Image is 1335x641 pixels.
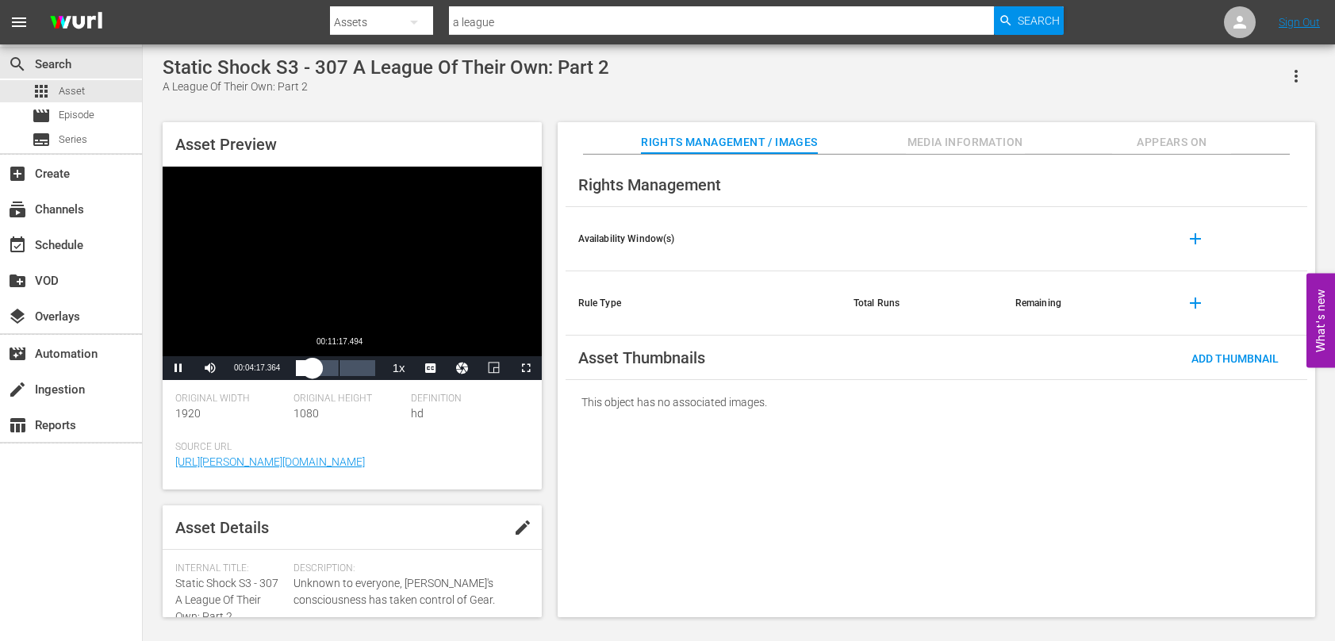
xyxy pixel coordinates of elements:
[296,360,374,376] div: Progress Bar
[175,518,269,537] span: Asset Details
[411,393,521,405] span: Definition
[293,393,404,405] span: Original Height
[510,356,542,380] button: Fullscreen
[906,132,1025,152] span: Media Information
[578,348,705,367] span: Asset Thumbnails
[175,562,286,575] span: Internal Title:
[1186,294,1205,313] span: add
[194,356,226,380] button: Mute
[59,83,85,99] span: Asset
[411,407,424,420] span: hd
[1176,284,1214,322] button: add
[293,562,521,575] span: Description:
[994,6,1064,35] button: Search
[504,509,542,547] button: edit
[175,455,365,468] a: [URL][PERSON_NAME][DOMAIN_NAME]
[163,356,194,380] button: Pause
[10,13,29,32] span: menu
[8,307,27,326] span: layers
[8,55,27,74] span: Search
[175,393,286,405] span: Original Width
[1112,132,1231,152] span: Appears On
[8,416,27,435] span: table_chart
[566,207,841,271] th: Availability Window(s)
[8,344,27,363] span: Automation
[163,167,542,380] div: Video Player
[478,356,510,380] button: Picture-in-Picture
[1179,344,1291,372] button: Add Thumbnail
[8,164,27,183] span: Create
[32,82,51,101] span: Asset
[163,79,609,95] div: A League Of Their Own: Part 2
[32,130,51,149] span: subtitles
[234,363,280,372] span: 00:04:17.364
[59,132,87,148] span: Series
[566,380,1307,424] div: This object has no associated images.
[1176,220,1214,258] button: add
[1003,271,1164,336] th: Remaining
[641,132,817,152] span: Rights Management / Images
[293,407,319,420] span: 1080
[293,575,521,608] span: Unknown to everyone, [PERSON_NAME]'s consciousness has taken control of Gear.
[163,56,609,79] div: Static Shock S3 - 307 A League Of Their Own: Part 2
[8,200,27,219] span: Channels
[1186,229,1205,248] span: add
[8,380,27,399] span: Ingestion
[578,175,721,194] span: Rights Management
[841,271,1003,336] th: Total Runs
[1279,16,1320,29] a: Sign Out
[8,271,27,290] span: VOD
[1018,6,1060,35] span: Search
[1306,274,1335,368] button: Open Feedback Widget
[32,106,51,125] span: Episode
[415,356,447,380] button: Captions
[447,356,478,380] button: Jump To Time
[1179,352,1291,365] span: Add Thumbnail
[566,271,841,336] th: Rule Type
[513,518,532,537] span: edit
[8,236,27,255] span: Schedule
[59,107,94,123] span: Episode
[38,4,114,41] img: ans4CAIJ8jUAAAAAAAAAAAAAAAAAAAAAAAAgQb4GAAAAAAAAAAAAAAAAAAAAAAAAJMjXAAAAAAAAAAAAAAAAAAAAAAAAgAT5G...
[383,356,415,380] button: Playback Rate
[175,577,278,623] span: Static Shock S3 - 307 A League Of Their Own: Part 2
[175,407,201,420] span: 1920
[175,441,521,454] span: Source Url
[175,135,277,154] span: Asset Preview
